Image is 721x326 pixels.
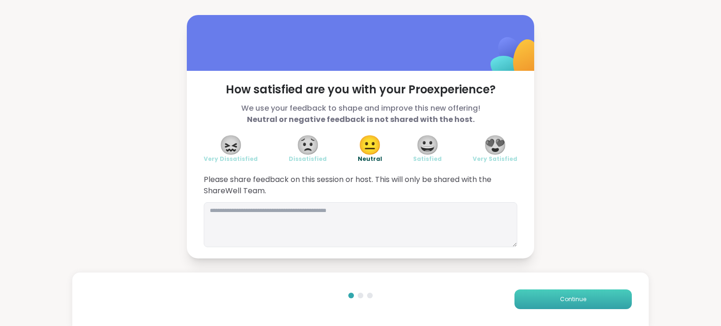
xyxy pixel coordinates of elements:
[416,136,439,153] span: 😀
[473,155,517,163] span: Very Satisfied
[204,155,258,163] span: Very Dissatisfied
[204,174,517,197] span: Please share feedback on this session or host. This will only be shared with the ShareWell Team.
[468,13,562,106] img: ShareWell Logomark
[358,136,382,153] span: 😐
[483,136,507,153] span: 😍
[413,155,442,163] span: Satisfied
[219,136,243,153] span: 😖
[514,289,632,309] button: Continue
[358,155,382,163] span: Neutral
[204,103,517,125] span: We use your feedback to shape and improve this new offering!
[204,82,517,97] span: How satisfied are you with your Pro experience?
[247,114,475,125] b: Neutral or negative feedback is not shared with the host.
[289,155,327,163] span: Dissatisfied
[560,295,586,303] span: Continue
[296,136,320,153] span: 😟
